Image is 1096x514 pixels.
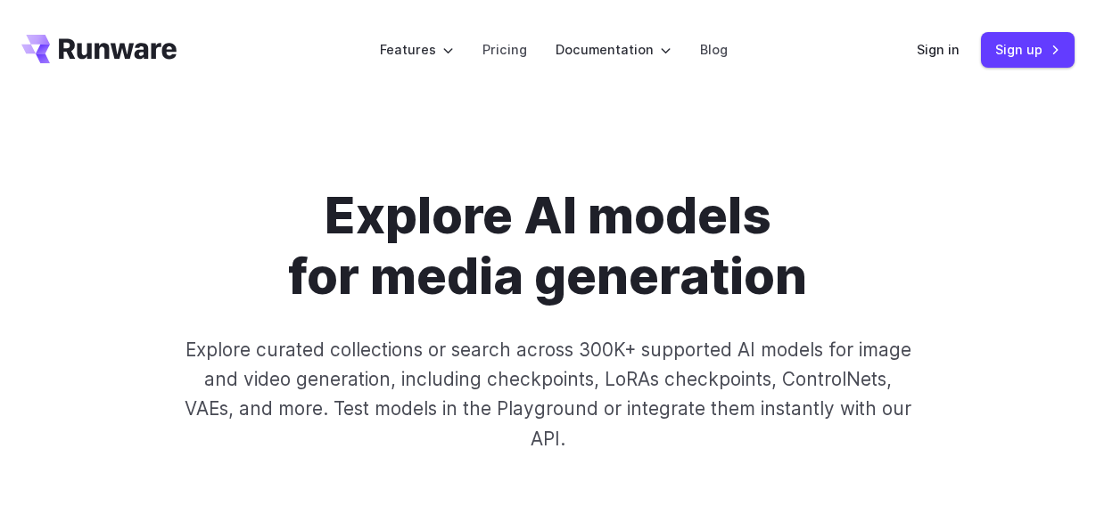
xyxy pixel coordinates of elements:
label: Features [380,39,454,60]
a: Sign up [981,32,1075,67]
a: Go to / [21,35,177,63]
a: Pricing [482,39,527,60]
label: Documentation [556,39,672,60]
h1: Explore AI models for media generation [127,185,969,306]
a: Blog [700,39,728,60]
p: Explore curated collections or search across 300K+ supported AI models for image and video genera... [179,335,917,453]
a: Sign in [917,39,960,60]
